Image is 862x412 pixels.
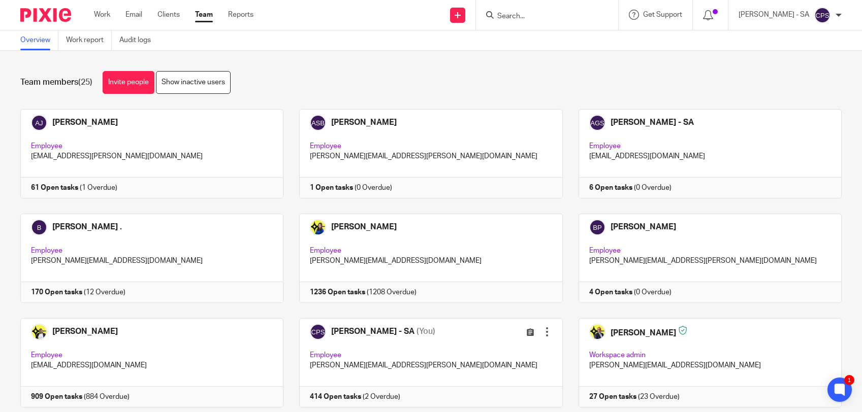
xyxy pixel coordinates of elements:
[228,10,253,20] a: Reports
[66,30,112,50] a: Work report
[20,30,58,50] a: Overview
[156,71,231,94] a: Show inactive users
[20,8,71,22] img: Pixie
[496,12,588,21] input: Search
[195,10,213,20] a: Team
[20,77,92,88] h1: Team members
[78,78,92,86] span: (25)
[739,10,809,20] p: [PERSON_NAME] - SA
[94,10,110,20] a: Work
[814,7,831,23] img: svg%3E
[119,30,158,50] a: Audit logs
[844,375,854,385] div: 1
[125,10,142,20] a: Email
[103,71,154,94] a: Invite people
[643,11,682,18] span: Get Support
[157,10,180,20] a: Clients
